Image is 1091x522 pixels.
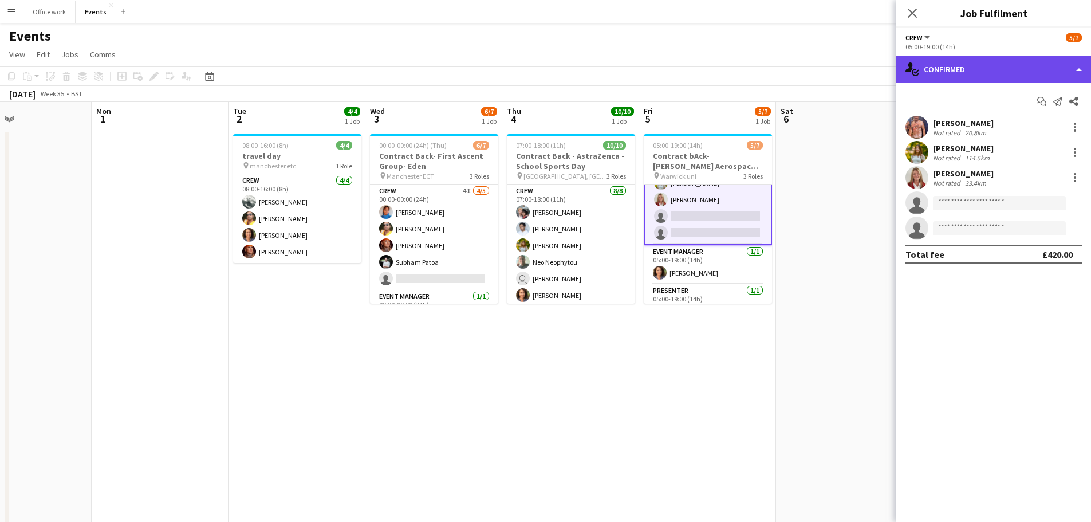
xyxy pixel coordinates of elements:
[644,151,772,171] h3: Contract bAck-[PERSON_NAME] Aerospace- Diamond dome
[90,49,116,60] span: Comms
[5,47,30,62] a: View
[644,284,772,323] app-card-role: Presenter1/105:00-19:00 (14h)
[233,134,361,263] app-job-card: 08:00-16:00 (8h)4/4travel day manchester etc1 RoleCrew4/408:00-16:00 (8h)[PERSON_NAME][PERSON_NAM...
[481,107,497,116] span: 6/7
[933,143,994,154] div: [PERSON_NAME]
[660,172,696,180] span: Warwick uni
[523,172,606,180] span: [GEOGRAPHIC_DATA], [GEOGRAPHIC_DATA], [GEOGRAPHIC_DATA], [GEOGRAPHIC_DATA]
[606,172,626,180] span: 3 Roles
[9,49,25,60] span: View
[9,28,51,45] h1: Events
[250,162,296,170] span: manchester etc
[370,290,498,329] app-card-role: Event Manager1/100:00-00:00 (24h)
[755,107,771,116] span: 5/7
[344,107,360,116] span: 4/4
[644,245,772,284] app-card-role: Event Manager1/105:00-19:00 (14h)[PERSON_NAME]
[507,134,635,304] app-job-card: 07:00-18:00 (11h)10/10Contract Back - AstraZenca - School Sports Day [GEOGRAPHIC_DATA], [GEOGRAPH...
[933,179,963,187] div: Not rated
[905,42,1082,51] div: 05:00-19:00 (14h)
[76,1,116,23] button: Events
[242,141,289,150] span: 08:00-16:00 (8h)
[755,117,770,125] div: 1 Job
[905,249,944,260] div: Total fee
[336,141,352,150] span: 4/4
[370,185,498,290] app-card-role: Crew4I4/500:00-00:00 (24h)[PERSON_NAME][PERSON_NAME][PERSON_NAME]Subham Patoa
[933,118,994,128] div: [PERSON_NAME]
[231,112,246,125] span: 2
[482,117,497,125] div: 1 Job
[507,151,635,171] h3: Contract Back - AstraZenca - School Sports Day
[896,56,1091,83] div: Confirmed
[505,112,521,125] span: 4
[611,107,634,116] span: 10/10
[96,106,111,116] span: Mon
[507,106,521,116] span: Thu
[1066,33,1082,42] span: 5/7
[370,106,385,116] span: Wed
[32,47,54,62] a: Edit
[94,112,111,125] span: 1
[387,172,434,180] span: Manchester ECT
[963,179,988,187] div: 33.4km
[233,106,246,116] span: Tue
[473,141,489,150] span: 6/7
[963,154,992,162] div: 114.5km
[905,33,923,42] span: Crew
[370,151,498,171] h3: Contract Back- First Ascent Group- Eden
[71,89,82,98] div: BST
[747,141,763,150] span: 5/7
[896,6,1091,21] h3: Job Fulfilment
[612,117,633,125] div: 1 Job
[368,112,385,125] span: 3
[905,33,932,42] button: Crew
[61,49,78,60] span: Jobs
[603,141,626,150] span: 10/10
[470,172,489,180] span: 3 Roles
[37,49,50,60] span: Edit
[233,174,361,263] app-card-role: Crew4/408:00-16:00 (8h)[PERSON_NAME][PERSON_NAME][PERSON_NAME][PERSON_NAME]
[642,112,653,125] span: 5
[38,89,66,98] span: Week 35
[507,185,635,340] app-card-role: Crew8/807:00-18:00 (11h)[PERSON_NAME][PERSON_NAME][PERSON_NAME]Neo Neophytou [PERSON_NAME][PERSON...
[370,134,498,304] app-job-card: 00:00-00:00 (24h) (Thu)6/7Contract Back- First Ascent Group- Eden Manchester ECT3 RolesCrew4I4/50...
[644,106,653,116] span: Fri
[57,47,83,62] a: Jobs
[779,112,793,125] span: 6
[9,88,36,100] div: [DATE]
[379,141,447,150] span: 00:00-00:00 (24h) (Thu)
[336,162,352,170] span: 1 Role
[23,1,76,23] button: Office work
[933,128,963,137] div: Not rated
[933,154,963,162] div: Not rated
[644,138,772,245] app-card-role: Crew5I3/505:00-19:00 (14h)[PERSON_NAME][PERSON_NAME][PERSON_NAME]
[1042,249,1073,260] div: £420.00
[85,47,120,62] a: Comms
[345,117,360,125] div: 1 Job
[644,134,772,304] app-job-card: 05:00-19:00 (14h)5/7Contract bAck-[PERSON_NAME] Aerospace- Diamond dome Warwick uni3 RolesCrew5I3...
[963,128,988,137] div: 20.8km
[233,151,361,161] h3: travel day
[743,172,763,180] span: 3 Roles
[781,106,793,116] span: Sat
[933,168,994,179] div: [PERSON_NAME]
[653,141,703,150] span: 05:00-19:00 (14h)
[516,141,566,150] span: 07:00-18:00 (11h)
